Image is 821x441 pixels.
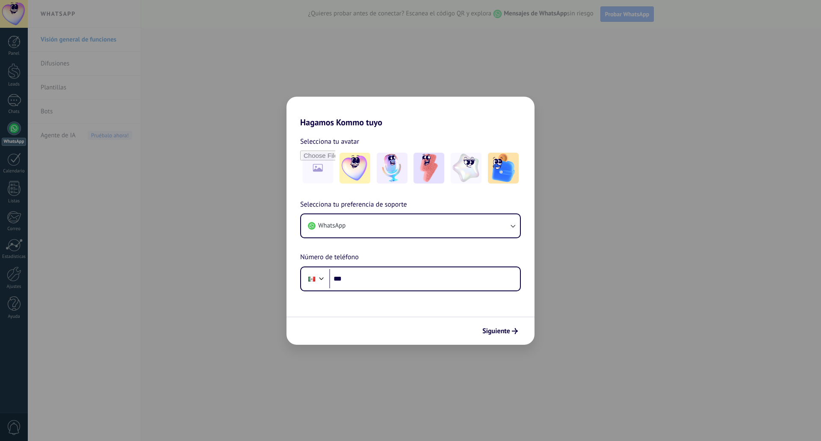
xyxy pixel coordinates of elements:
[377,153,408,184] img: -2.jpeg
[451,153,481,184] img: -4.jpeg
[318,222,346,230] span: WhatsApp
[300,199,407,210] span: Selecciona tu preferencia de soporte
[482,328,510,334] span: Siguiente
[300,136,359,147] span: Selecciona tu avatar
[301,214,520,237] button: WhatsApp
[478,324,522,338] button: Siguiente
[300,252,359,263] span: Número de teléfono
[340,153,370,184] img: -1.jpeg
[304,270,320,288] div: Mexico: + 52
[488,153,519,184] img: -5.jpeg
[413,153,444,184] img: -3.jpeg
[286,97,535,127] h2: Hagamos Kommo tuyo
